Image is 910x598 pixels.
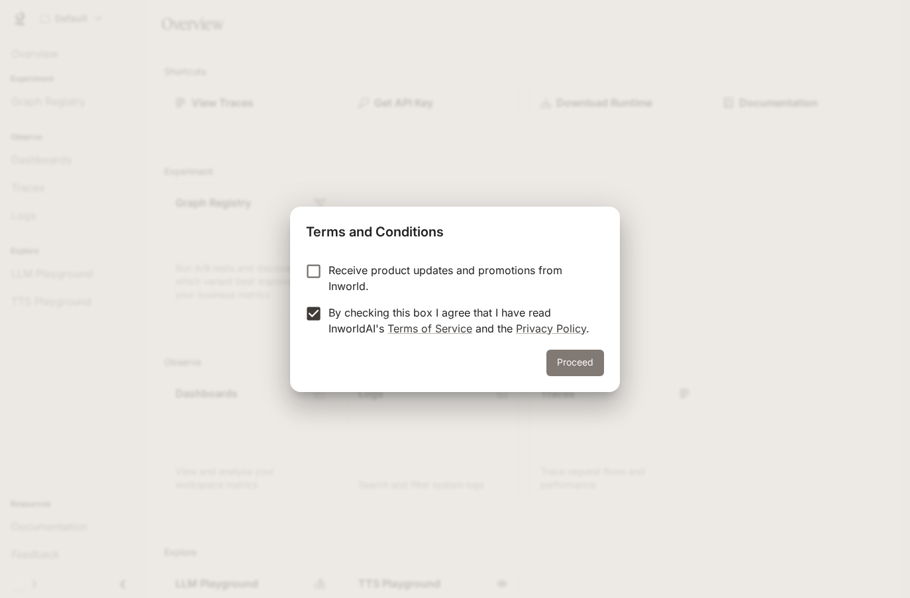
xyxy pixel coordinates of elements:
[329,262,593,294] p: Receive product updates and promotions from Inworld.
[290,207,620,252] h2: Terms and Conditions
[387,322,472,335] a: Terms of Service
[516,322,586,335] a: Privacy Policy
[329,305,593,336] p: By checking this box I agree that I have read InworldAI's and the .
[546,350,604,376] button: Proceed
